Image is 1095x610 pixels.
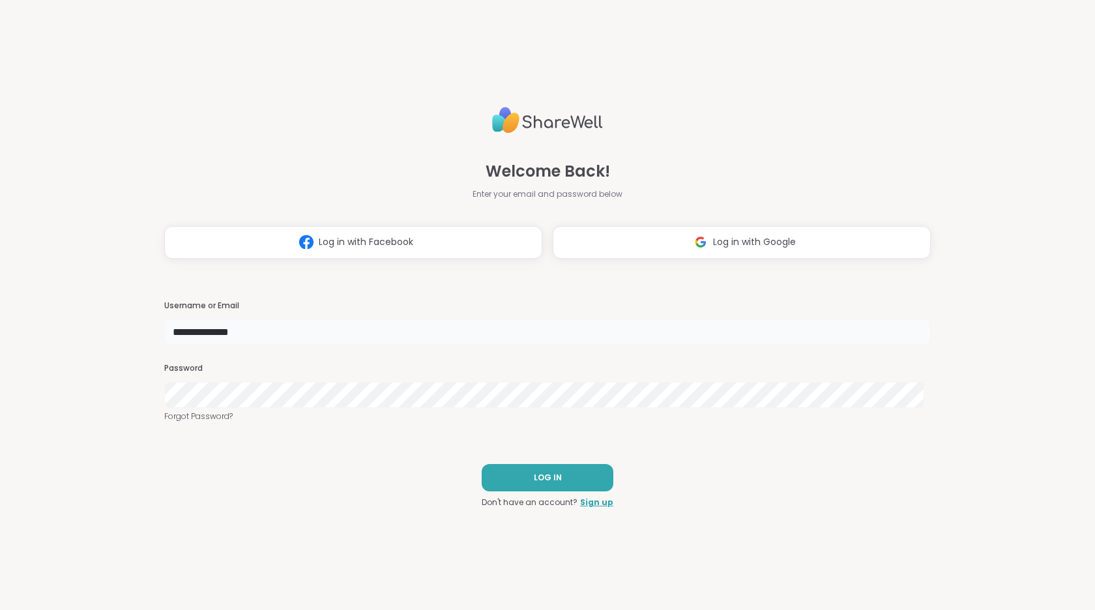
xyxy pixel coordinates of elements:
[294,230,319,254] img: ShareWell Logomark
[486,160,610,183] span: Welcome Back!
[713,235,796,249] span: Log in with Google
[164,363,931,374] h3: Password
[164,226,542,259] button: Log in with Facebook
[492,102,603,139] img: ShareWell Logo
[534,472,562,484] span: LOG IN
[319,235,413,249] span: Log in with Facebook
[164,300,931,312] h3: Username or Email
[482,497,577,508] span: Don't have an account?
[164,411,931,422] a: Forgot Password?
[688,230,713,254] img: ShareWell Logomark
[553,226,931,259] button: Log in with Google
[473,188,622,200] span: Enter your email and password below
[580,497,613,508] a: Sign up
[482,464,613,491] button: LOG IN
